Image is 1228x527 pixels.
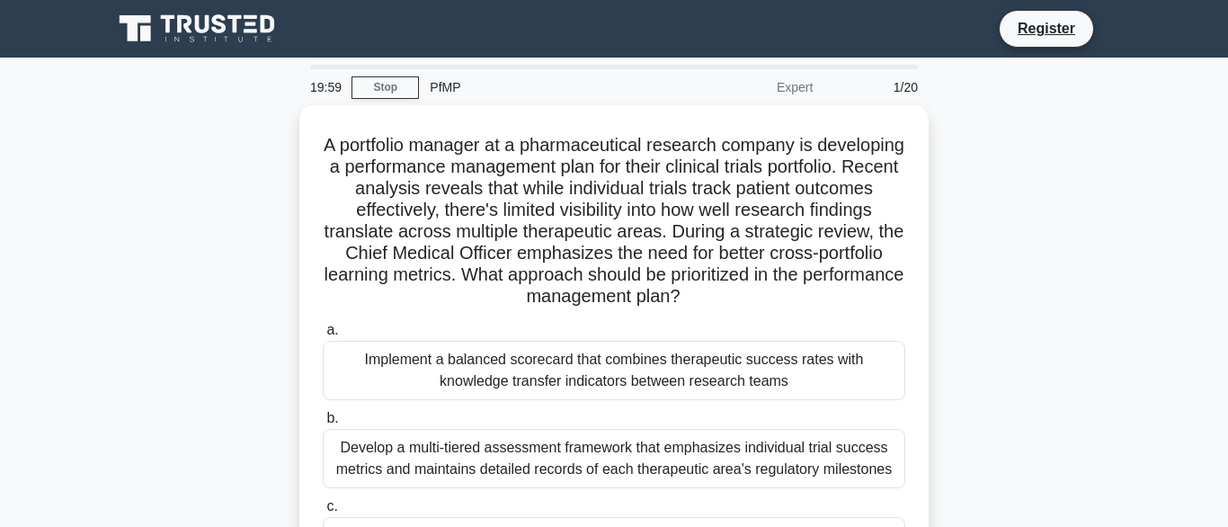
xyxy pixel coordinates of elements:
div: PfMP [419,69,666,105]
div: Develop a multi-tiered assessment framework that emphasizes individual trial success metrics and ... [323,429,905,488]
span: c. [326,498,337,514]
div: Implement a balanced scorecard that combines therapeutic success rates with knowledge transfer in... [323,341,905,400]
div: 1/20 [823,69,929,105]
a: Stop [351,76,419,99]
div: Expert [666,69,823,105]
span: b. [326,410,338,425]
div: 19:59 [299,69,351,105]
h5: A portfolio manager at a pharmaceutical research company is developing a performance management p... [321,134,907,308]
span: a. [326,322,338,337]
a: Register [1007,17,1086,40]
